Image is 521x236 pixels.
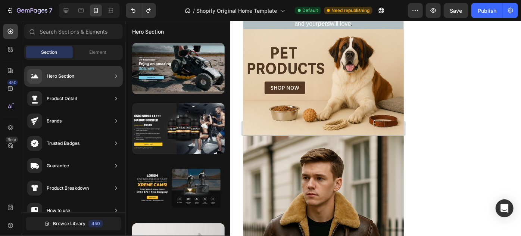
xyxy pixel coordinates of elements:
span: Browse Library [53,220,85,227]
button: Publish [471,3,503,18]
div: Product Detail [47,95,77,102]
span: Default [302,7,318,14]
div: How to use [47,207,70,214]
button: 7 [3,3,56,18]
p: 7 [49,6,52,15]
div: Open Intercom Messenger [496,199,514,217]
input: Search Sections & Elements [24,24,123,39]
div: Trusted Badges [47,140,79,147]
div: 450 [88,220,103,227]
button: Browse Library450 [26,217,121,230]
div: Publish [478,7,496,15]
div: Product Breakdown [47,184,89,192]
div: Hero Section [47,72,74,80]
button: Save [444,3,468,18]
span: Need republishing [331,7,369,14]
span: Section [41,49,57,56]
iframe: Design area [243,21,404,236]
div: Guarantee [47,162,69,170]
div: 450 [7,80,18,86]
span: / [193,7,195,15]
span: Save [450,7,462,14]
div: Beta [6,137,18,143]
span: Shopify Original Home Template [196,7,277,15]
div: Undo/Redo [126,3,156,18]
span: Element [89,49,106,56]
div: Brands [47,117,62,125]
